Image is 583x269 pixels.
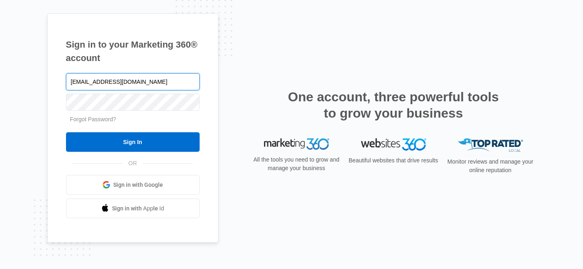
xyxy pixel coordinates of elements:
p: All the tools you need to grow and manage your business [251,155,342,173]
h1: Sign in to your Marketing 360® account [66,38,200,65]
a: Sign in with Google [66,175,200,195]
input: Email [66,73,200,90]
span: Sign in with Apple Id [112,204,164,213]
a: Forgot Password? [70,116,117,122]
span: Sign in with Google [113,181,163,189]
h2: One account, three powerful tools to grow your business [286,89,502,121]
a: Sign in with Apple Id [66,199,200,218]
span: OR [123,159,143,168]
input: Sign In [66,132,200,152]
p: Monitor reviews and manage your online reputation [445,157,536,175]
img: Websites 360 [361,138,426,150]
p: Beautiful websites that drive results [348,156,439,165]
img: Marketing 360 [264,138,329,150]
img: Top Rated Local [458,138,523,152]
